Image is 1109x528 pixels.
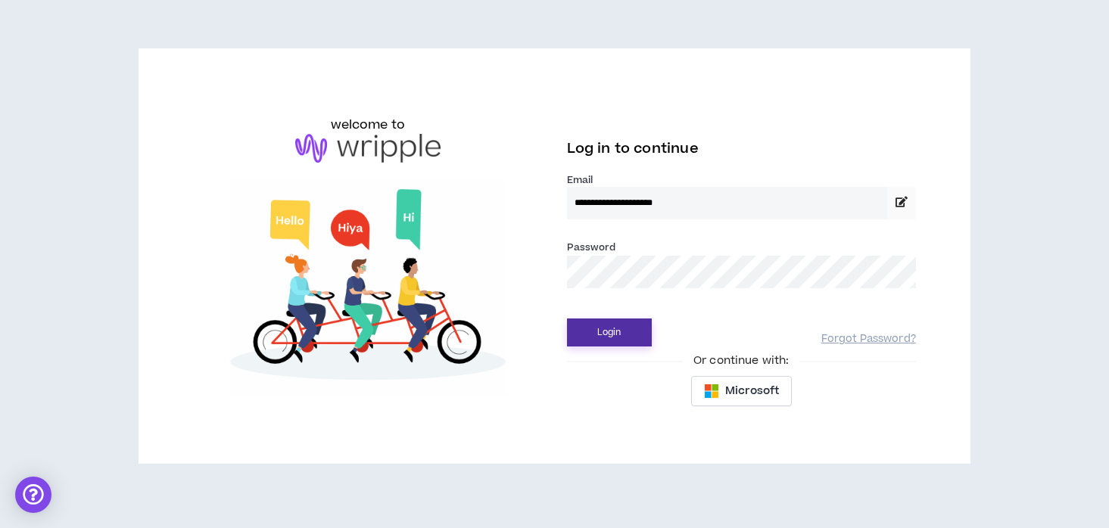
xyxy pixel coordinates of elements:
[567,318,652,346] button: Login
[15,477,51,513] div: Open Intercom Messenger
[725,383,779,399] span: Microsoft
[567,139,699,158] span: Log in to continue
[331,116,406,134] h6: welcome to
[691,376,792,406] button: Microsoft
[567,241,616,254] label: Password
[683,353,799,369] span: Or continue with:
[821,332,916,346] a: Forgot Password?
[295,134,441,163] img: logo-brand.png
[567,173,916,187] label: Email
[193,178,542,396] img: Welcome to Wripple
